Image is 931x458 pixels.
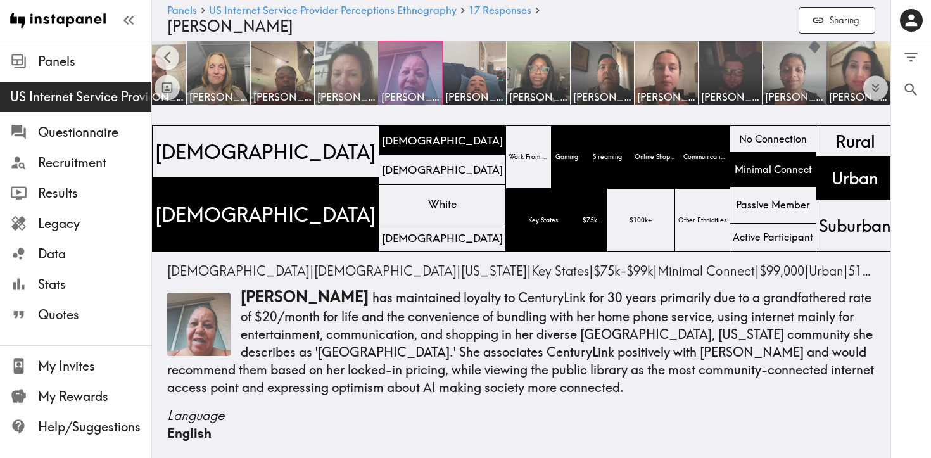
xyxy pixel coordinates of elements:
[848,263,871,279] span: |
[733,196,813,215] span: Passive Member
[799,7,875,34] button: Sharing
[38,276,151,293] span: Stats
[461,263,531,279] span: |
[580,213,607,227] span: $75k-$99k
[38,53,151,70] span: Panels
[507,41,571,105] a: [PERSON_NAME]
[241,287,369,306] span: [PERSON_NAME]
[627,213,654,227] span: $100k+
[155,75,180,100] button: Toggle between responses and questions
[732,160,814,179] span: Minimal Connect
[699,41,763,105] a: [PERSON_NAME]
[763,41,826,105] a: Annapoorani
[38,215,151,232] span: Legacy
[317,90,376,104] span: [PERSON_NAME]
[902,81,920,98] span: Search
[553,150,581,164] span: Gaming
[809,263,844,279] span: Urban
[167,293,231,356] img: Thumbnail
[809,263,848,279] span: |
[848,263,871,279] span: 51
[829,164,881,193] span: Urban
[167,5,197,17] a: Panels
[38,154,151,172] span: Recruitment
[531,263,589,279] span: Key States
[573,90,631,104] span: [PERSON_NAME]
[590,150,624,164] span: Streaming
[891,73,931,106] button: Search
[167,286,875,397] p: has maintained loyalty to CenturyLink for 30 years primarily due to a grandfathered rate of $20/m...
[506,150,551,164] span: Work From Home
[123,41,187,105] a: [PERSON_NAME]
[379,41,443,105] a: [PERSON_NAME]
[445,90,503,104] span: [PERSON_NAME]
[826,41,890,105] a: [PERSON_NAME]
[314,263,457,279] span: [DEMOGRAPHIC_DATA]
[314,263,461,279] span: |
[765,90,823,104] span: Annapoorani
[209,5,457,17] a: US Internet Service Provider Perceptions Ethnography
[730,228,816,247] span: Active Participant
[426,194,459,214] span: White
[443,41,507,105] a: [PERSON_NAME]
[379,228,505,248] span: [DEMOGRAPHIC_DATA]
[737,130,809,149] span: No Connection
[38,357,151,375] span: My Invites
[526,213,560,227] span: Key States
[379,130,505,151] span: [DEMOGRAPHIC_DATA]
[469,5,531,17] a: 17 Responses
[657,263,755,279] span: Minimal Connect
[657,263,759,279] span: |
[315,41,379,105] a: [PERSON_NAME]
[153,198,379,231] span: [DEMOGRAPHIC_DATA]
[632,150,681,164] span: Online Shopping
[167,263,310,279] span: [DEMOGRAPHIC_DATA]
[251,41,315,105] a: [PERSON_NAME]
[38,124,151,141] span: Questionnaire
[593,263,657,279] span: |
[253,90,312,104] span: [PERSON_NAME]
[155,46,180,70] button: Scroll left
[381,90,440,104] span: [PERSON_NAME]
[759,263,809,279] span: |
[676,213,729,227] span: Other Ethnicities
[829,90,887,104] span: [PERSON_NAME]
[902,49,920,66] span: Filter Responses
[571,41,635,105] a: [PERSON_NAME]
[509,90,567,104] span: [PERSON_NAME]
[167,263,314,279] span: |
[461,263,527,279] span: [US_STATE]
[635,41,699,105] a: [PERSON_NAME]
[38,245,151,263] span: Data
[759,263,804,279] span: $99,000
[38,184,151,202] span: Results
[38,388,151,405] span: My Rewards
[833,127,878,156] span: Rural
[38,418,151,436] span: Help/Suggestions
[891,41,931,73] button: Filter Responses
[153,136,379,168] span: [DEMOGRAPHIC_DATA]
[10,88,151,106] span: US Internet Service Provider Perceptions Ethnography
[167,425,212,441] span: English
[167,407,875,424] span: Language
[863,76,888,101] button: Expand to show all items
[681,150,730,164] span: Communication
[189,90,248,104] span: [PERSON_NAME]
[38,306,151,324] span: Quotes
[379,160,505,180] span: [DEMOGRAPHIC_DATA]
[701,90,759,104] span: [PERSON_NAME]
[167,16,293,35] span: [PERSON_NAME]
[637,90,695,104] span: [PERSON_NAME]
[187,41,251,105] a: [PERSON_NAME]
[816,212,894,240] span: Suburban
[593,263,653,279] span: $75k-$99k
[469,5,531,15] span: 17 Responses
[531,263,593,279] span: |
